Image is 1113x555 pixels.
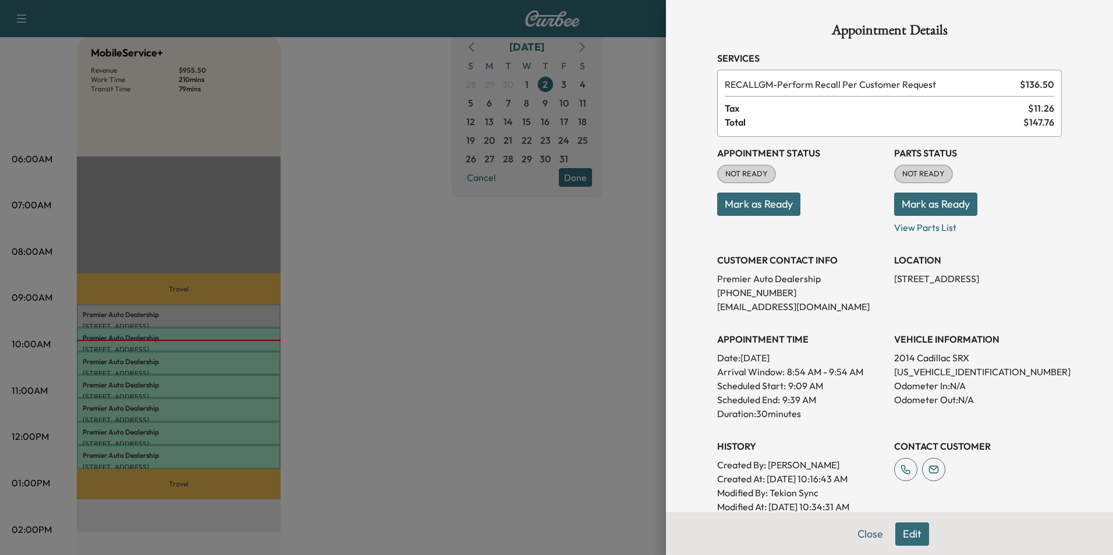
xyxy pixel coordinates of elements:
span: Tax [725,101,1028,115]
h3: Services [717,51,1062,65]
h1: Appointment Details [717,23,1062,42]
span: NOT READY [718,168,775,180]
p: Duration: 30 minutes [717,407,885,421]
h3: History [717,439,885,453]
span: NOT READY [895,168,952,180]
p: Date: [DATE] [717,351,885,365]
span: Total [725,115,1023,129]
p: Created By : [PERSON_NAME] [717,458,885,472]
p: Odometer Out: N/A [894,393,1062,407]
p: View Parts List [894,216,1062,234]
h3: VEHICLE INFORMATION [894,332,1062,346]
p: Premier Auto Dealership [717,272,885,286]
p: Scheduled Start: [717,379,786,393]
p: Modified By : Tekion Sync [717,486,885,500]
h3: CONTACT CUSTOMER [894,439,1062,453]
span: 8:54 AM - 9:54 AM [787,365,863,379]
p: Modified At : [DATE] 10:34:31 AM [717,500,885,514]
h3: APPOINTMENT TIME [717,332,885,346]
p: Created At : [DATE] 10:16:43 AM [717,472,885,486]
span: $ 147.76 [1023,115,1054,129]
button: Mark as Ready [717,193,800,216]
p: Arrival Window: [717,365,885,379]
h3: LOCATION [894,253,1062,267]
span: Perform Recall Per Customer Request [725,77,1015,91]
span: $ 11.26 [1028,101,1054,115]
button: Close [850,522,891,546]
span: $ 136.50 [1020,77,1054,91]
p: [PHONE_NUMBER] [717,286,885,300]
p: 9:09 AM [788,379,823,393]
h3: Parts Status [894,146,1062,160]
button: Mark as Ready [894,193,977,216]
h3: Appointment Status [717,146,885,160]
p: 9:39 AM [782,393,816,407]
p: Odometer In: N/A [894,379,1062,393]
h3: CUSTOMER CONTACT INFO [717,253,885,267]
p: 2014 Cadillac SRX [894,351,1062,365]
p: Scheduled End: [717,393,780,407]
p: [EMAIL_ADDRESS][DOMAIN_NAME] [717,300,885,314]
button: Edit [895,522,929,546]
p: [STREET_ADDRESS] [894,272,1062,286]
p: [US_VEHICLE_IDENTIFICATION_NUMBER] [894,365,1062,379]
